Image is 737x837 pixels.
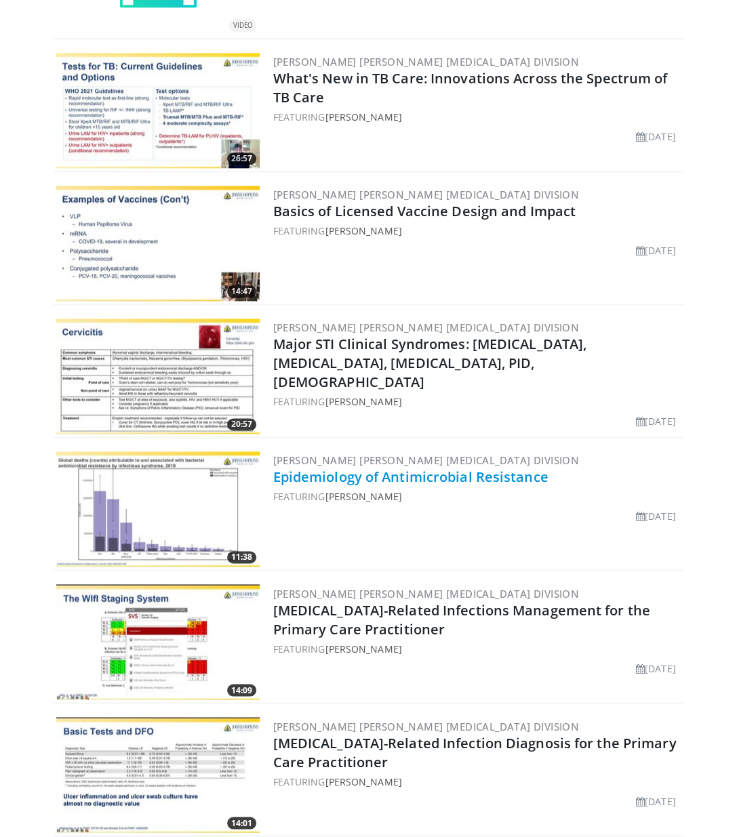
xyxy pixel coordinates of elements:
li: [DATE] [636,243,676,258]
a: [PERSON_NAME] [325,110,401,123]
a: 26:57 [56,53,260,168]
div: FEATURING [273,110,681,124]
a: Major STI Clinical Syndromes: [MEDICAL_DATA], [MEDICAL_DATA], [MEDICAL_DATA], PID, [DEMOGRAPHIC_D... [273,335,587,391]
a: [PERSON_NAME] [325,490,401,503]
li: [DATE] [636,661,676,675]
a: [MEDICAL_DATA]-Related Infections Management for the Primary Care Practitioner [273,600,650,638]
div: FEATURING [273,394,681,409]
div: FEATURING [273,224,681,238]
a: [PERSON_NAME] [PERSON_NAME] [MEDICAL_DATA] Division [273,188,579,201]
a: [PERSON_NAME] [325,395,401,408]
img: e171bc16-d76f-49e9-81fe-141bad8a05eb.300x170_q85_crop-smart_upscale.jpg [56,53,260,168]
div: FEATURING [273,774,681,788]
a: [PERSON_NAME] [PERSON_NAME] [MEDICAL_DATA] Division [273,453,579,467]
span: 26:57 [227,152,256,165]
a: [PERSON_NAME] [325,642,401,655]
img: cc17bb22-0950-459a-b76d-af4d39954821.300x170_q85_crop-smart_upscale.jpg [56,717,260,832]
img: 644906a5-dc55-4326-8787-7c0b358ac806.300x170_q85_crop-smart_upscale.jpg [56,584,260,699]
a: 14:01 [56,717,260,832]
div: FEATURING [273,641,681,655]
a: Basics of Licensed Vaccine Design and Impact [273,202,576,220]
a: 20:57 [56,319,260,434]
a: [PERSON_NAME] [325,224,401,237]
img: 8290916d-d106-477c-b689-50a27656ef00.300x170_q85_crop-smart_upscale.jpg [56,451,260,567]
a: What's New in TB Care: Innovations Across the Spectrum of TB Care [273,69,668,106]
li: [DATE] [636,509,676,523]
img: a4a38ead-6104-4b6e-b1fa-8746e5719d84.300x170_q85_crop-smart_upscale.jpg [56,319,260,434]
img: f4cf67b5-c3ab-4d6b-8270-ff95dd4650e9.300x170_q85_crop-smart_upscale.jpg [56,186,260,301]
div: FEATURING [273,489,681,504]
a: [PERSON_NAME] [325,775,401,788]
a: [PERSON_NAME] [PERSON_NAME] [MEDICAL_DATA] Division [273,586,579,600]
a: [PERSON_NAME] [PERSON_NAME] [MEDICAL_DATA] Division [273,719,579,733]
a: [PERSON_NAME] [PERSON_NAME] [MEDICAL_DATA] Division [273,55,579,68]
span: 14:01 [227,817,256,829]
span: 14:09 [227,684,256,696]
span: 20:57 [227,418,256,430]
span: 11:38 [227,551,256,563]
li: [DATE] [636,414,676,428]
a: 14:09 [56,584,260,699]
span: 14:47 [227,285,256,298]
a: [MEDICAL_DATA]-Related Infection Diagnosis for the Primary Care Practitioner [273,733,677,771]
a: Epidemiology of Antimicrobial Resistance [273,468,549,486]
a: [PERSON_NAME] [PERSON_NAME] [MEDICAL_DATA] Division [273,321,579,334]
li: [DATE] [636,794,676,808]
small: VIDEO [233,21,252,30]
li: [DATE] [636,129,676,144]
a: 14:47 [56,186,260,301]
a: 11:38 [56,451,260,567]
